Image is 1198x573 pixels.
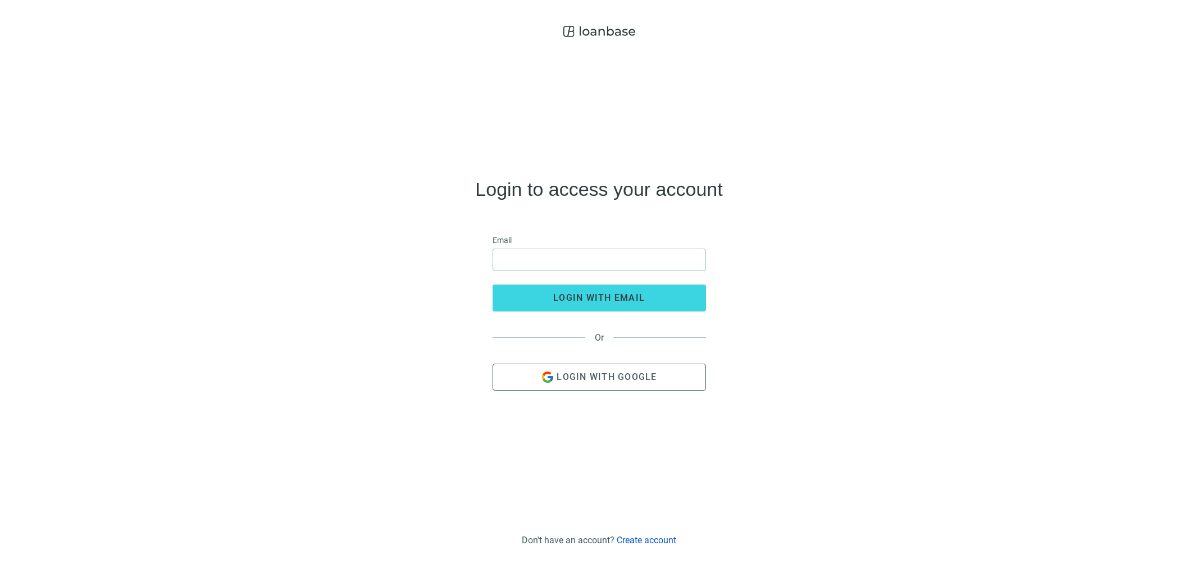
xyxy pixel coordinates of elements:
[493,234,512,246] span: Email
[475,180,722,198] h4: Login to access your account
[553,292,645,303] span: login with email
[522,535,676,546] div: Don't have an account?
[493,285,706,311] button: login with email
[493,364,706,391] button: Login with Google
[585,332,613,343] span: Or
[557,372,657,382] span: Login with Google
[617,535,676,546] a: Create account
